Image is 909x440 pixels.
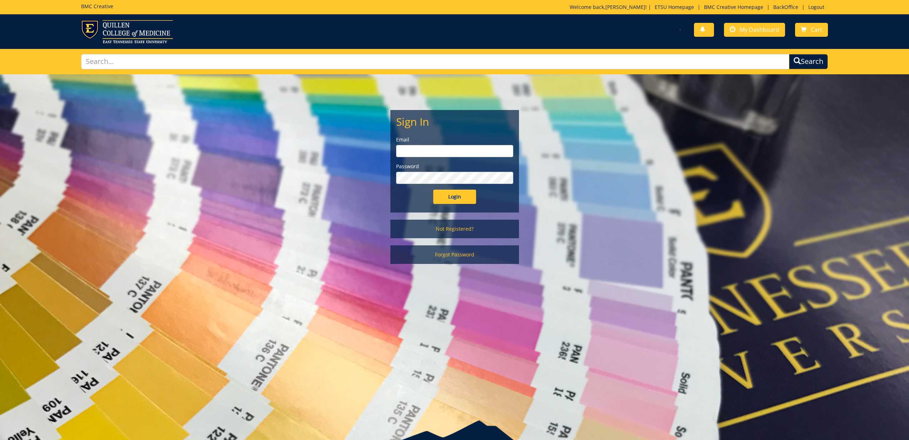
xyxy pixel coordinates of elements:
a: Cart [795,23,828,37]
a: [PERSON_NAME] [605,4,645,10]
span: My Dashboard [740,26,779,34]
label: Email [396,136,513,143]
a: Not Registered? [390,220,519,238]
h2: Sign In [396,116,513,127]
a: Logout [805,4,828,10]
img: ETSU logo [81,20,173,43]
h5: BMC Creative [81,4,113,9]
a: BMC Creative Homepage [700,4,767,10]
a: BackOffice [770,4,802,10]
a: My Dashboard [724,23,785,37]
p: Welcome back, ! | | | | [570,4,828,11]
label: Password [396,163,513,170]
span: Cart [811,26,822,34]
input: Search... [81,54,789,69]
a: ETSU Homepage [651,4,698,10]
button: Search [789,54,828,69]
a: Forgot Password [390,245,519,264]
input: Login [433,190,476,204]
